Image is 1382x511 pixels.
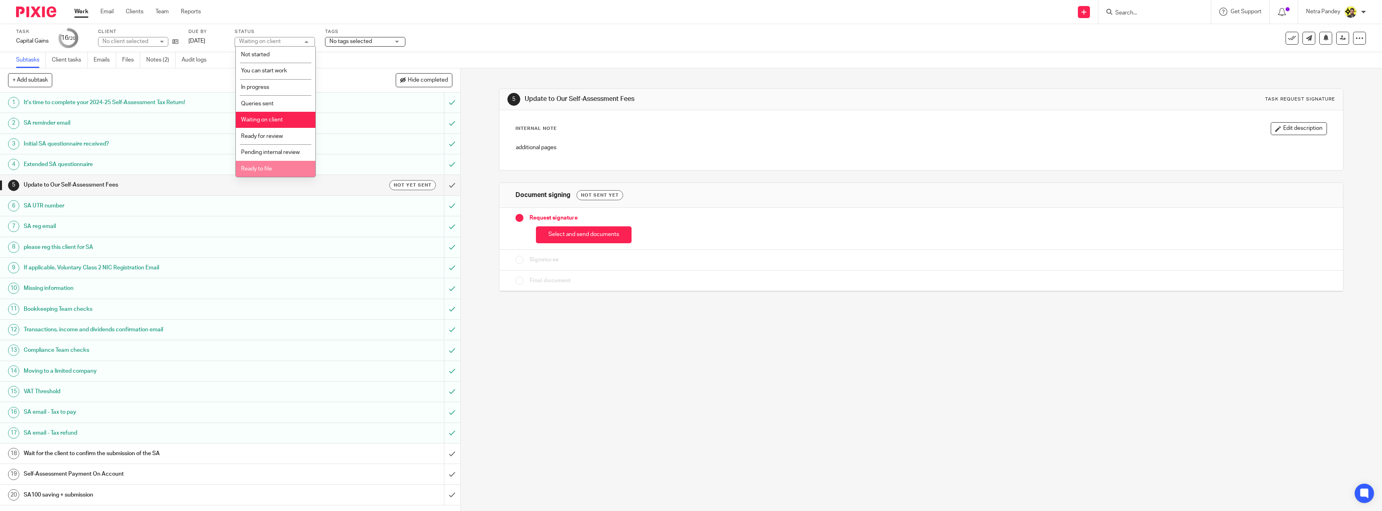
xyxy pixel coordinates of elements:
[507,93,520,106] div: 5
[24,365,298,377] h1: Moving to a limited company
[241,133,283,139] span: Ready for review
[325,29,405,35] label: Tags
[239,39,281,44] div: Waiting on client
[8,200,19,211] div: 6
[515,125,557,132] p: Internal Note
[1344,6,1357,18] img: Netra-New-Starbridge-Yellow.jpg
[408,77,448,84] span: Hide completed
[61,33,76,43] div: 16
[8,427,19,439] div: 17
[8,345,19,356] div: 13
[146,52,176,68] a: Notes (2)
[8,262,19,273] div: 9
[1271,122,1327,135] button: Edit description
[8,489,19,501] div: 20
[1114,10,1187,17] input: Search
[68,36,76,41] small: /20
[16,29,49,35] label: Task
[24,241,298,253] h1: please reg this client for SA
[74,8,88,16] a: Work
[515,191,570,199] h1: Document signing
[8,73,52,87] button: + Add subtask
[8,118,19,129] div: 2
[24,220,298,232] h1: SA reg email
[24,96,298,109] h1: It's time to complete your 2024-25 Self-Assessment Tax Return!
[396,73,452,87] button: Hide completed
[8,180,19,191] div: 5
[182,52,213,68] a: Audit logs
[529,214,578,222] span: Request signature
[98,29,178,35] label: Client
[1306,8,1340,16] p: Netra Pandey
[188,29,225,35] label: Due by
[8,365,19,377] div: 14
[188,38,205,44] span: [DATE]
[241,166,272,172] span: Ready to file
[8,304,19,315] div: 11
[122,52,140,68] a: Files
[241,84,269,90] span: In progress
[24,262,298,274] h1: If applicable, Voluntary Class 2 NIC Registration Email
[24,406,298,418] h1: SA email - Tax to pay
[24,179,298,191] h1: Update to Our Self-Assessment Fees
[102,37,155,45] div: No client selected
[8,97,19,108] div: 1
[529,277,570,285] span: Final document
[8,159,19,170] div: 4
[8,324,19,335] div: 12
[8,138,19,150] div: 3
[8,221,19,232] div: 7
[24,200,298,212] h1: SA UTR number
[16,37,49,45] div: Capital Gains
[181,8,201,16] a: Reports
[1231,9,1261,14] span: Get Support
[516,144,1327,152] p: additional pages
[24,489,298,501] h1: SA100 saving + submission
[100,8,114,16] a: Email
[394,182,431,189] span: Not yet sent
[24,303,298,315] h1: Bookkeeping Team checks
[24,282,298,294] h1: Missing information
[24,386,298,398] h1: VAT Threshold
[241,150,300,155] span: Pending internal review
[525,95,938,103] h1: Update to Our Self-Assessment Fees
[8,386,19,397] div: 15
[155,8,169,16] a: Team
[241,68,287,74] span: You can start work
[24,324,298,336] h1: Transactions, income and dividends confirmation email
[241,117,283,123] span: Waiting on client
[241,52,270,57] span: Not started
[8,448,19,459] div: 18
[329,39,372,44] span: No tags selected
[8,283,19,294] div: 10
[235,29,315,35] label: Status
[24,117,298,129] h1: SA reminder email
[8,407,19,418] div: 16
[24,158,298,170] h1: Extended SA questionnaire
[8,242,19,253] div: 8
[24,447,298,460] h1: Wait for the client to confirm the submission of the SA
[126,8,143,16] a: Clients
[24,427,298,439] h1: SA email - Tax refund
[16,52,46,68] a: Subtasks
[24,468,298,480] h1: Self-Assessment Payment On Account
[529,256,558,264] span: Signatures
[16,6,56,17] img: Pixie
[1265,96,1335,103] div: Task request signature
[8,469,19,480] div: 19
[24,344,298,356] h1: Compliance Team checks
[94,52,116,68] a: Emails
[536,226,632,244] button: Select and send documents
[24,138,298,150] h1: Initial SA questionnaire received?
[52,52,88,68] a: Client tasks
[577,190,623,200] div: Not sent yet
[241,101,274,107] span: Queries sent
